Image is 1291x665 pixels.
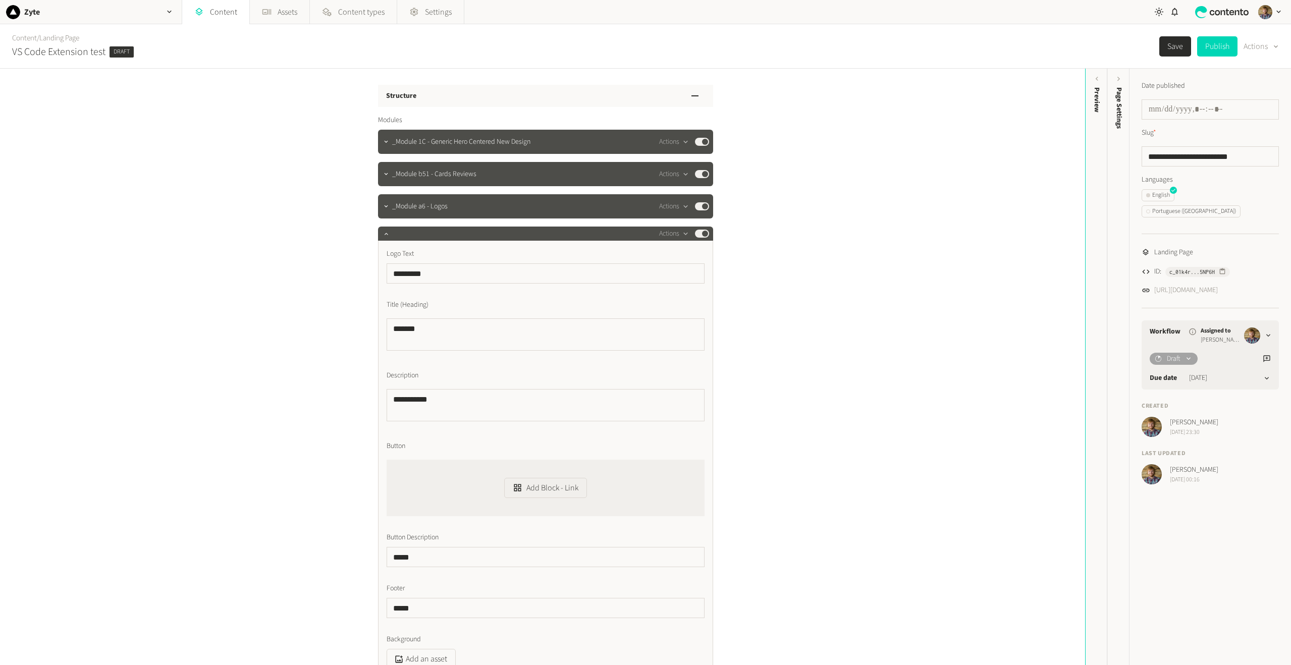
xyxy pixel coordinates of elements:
[1201,336,1240,345] span: [PERSON_NAME]
[1142,402,1279,411] h4: Created
[387,249,414,259] span: Logo Text
[1244,36,1279,57] button: Actions
[1150,373,1177,383] label: Due date
[1146,191,1170,200] div: English
[1244,327,1260,344] img: Péter Soltész
[1142,417,1162,437] img: Péter Soltész
[1159,36,1191,57] button: Save
[37,33,39,43] span: /
[1201,326,1240,336] span: Assigned to
[1167,354,1180,364] span: Draft
[387,532,439,543] span: Button Description
[387,370,418,381] span: Description
[386,91,416,101] h3: Structure
[1142,81,1185,91] label: Date published
[392,169,476,180] span: _Module b51 - Cards Reviews
[1154,266,1161,277] span: ID:
[1258,5,1272,19] img: Péter Soltész
[1146,207,1236,216] div: Portuguese ([GEOGRAPHIC_DATA])
[1170,465,1218,475] span: [PERSON_NAME]
[1189,373,1207,383] time: [DATE]
[1142,128,1156,138] label: Slug
[1170,428,1218,437] span: [DATE] 23:30
[1114,87,1124,129] span: Page Settings
[1092,87,1102,113] div: Preview
[659,228,689,240] button: Actions
[659,136,689,148] button: Actions
[387,634,421,645] span: Background
[12,44,105,60] h2: VS Code Extension test
[425,6,452,18] span: Settings
[6,5,20,19] img: Zyte
[1154,285,1218,296] a: [URL][DOMAIN_NAME]
[1150,326,1180,337] a: Workflow
[338,6,385,18] span: Content types
[1142,175,1279,185] label: Languages
[1170,475,1218,484] span: [DATE] 00:16
[1142,205,1241,217] button: Portuguese ([GEOGRAPHIC_DATA])
[24,6,40,18] h2: Zyte
[378,115,402,126] span: Modules
[1165,267,1230,277] button: c_01k4r...5NP6H
[1154,247,1193,258] span: Landing Page
[1169,267,1215,276] span: c_01k4r...5NP6H
[1142,449,1279,458] h4: Last updated
[1170,417,1218,428] span: [PERSON_NAME]
[1142,464,1162,484] img: Péter Soltész
[1142,189,1174,201] button: English
[504,478,587,498] button: Add Block - Link
[387,583,405,594] span: Footer
[39,33,79,43] a: Landing Page
[1197,36,1238,57] button: Publish
[387,441,405,452] span: Button
[659,200,689,212] button: Actions
[392,137,530,147] span: _Module 1C - Generic Hero Centered New Design
[392,201,448,212] span: _Module a6 - Logos
[1150,353,1198,365] button: Draft
[659,168,689,180] button: Actions
[387,300,428,310] span: Title (Heading)
[110,46,134,58] span: Draft
[12,33,37,43] a: Content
